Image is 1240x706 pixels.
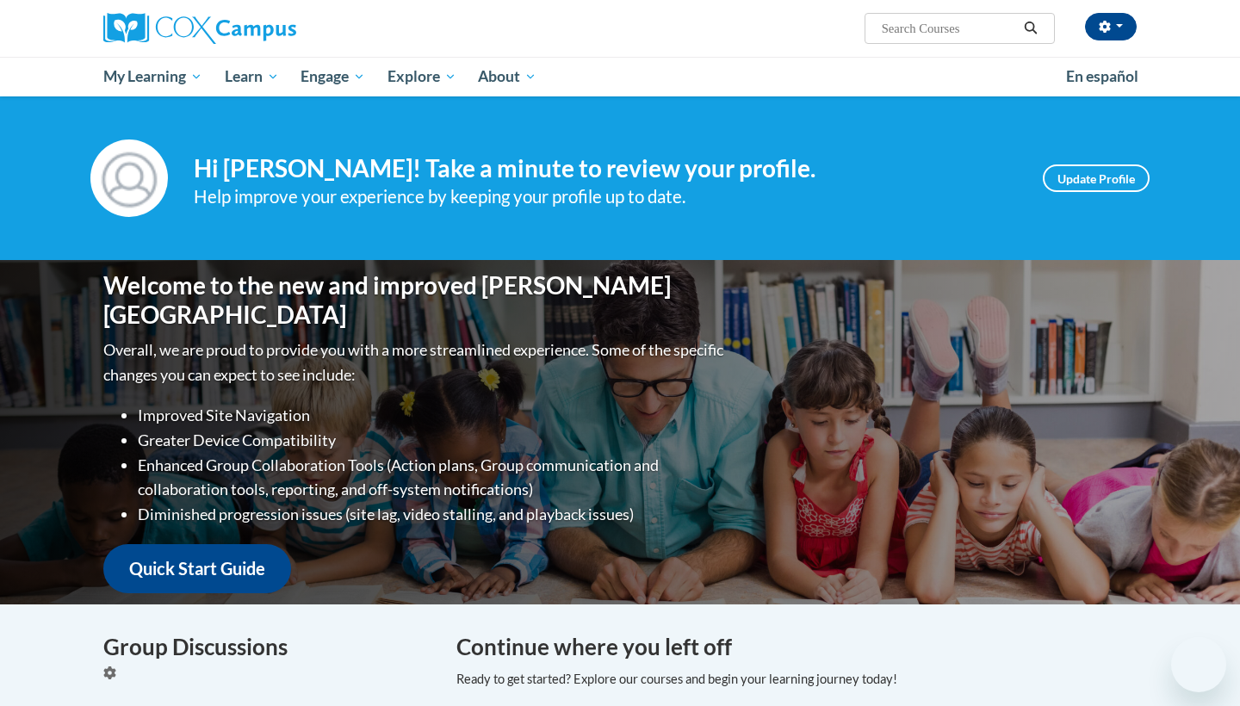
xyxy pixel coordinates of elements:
p: Overall, we are proud to provide you with a more streamlined experience. Some of the specific cha... [103,338,728,387]
h4: Group Discussions [103,630,431,664]
span: My Learning [103,66,202,87]
h1: Welcome to the new and improved [PERSON_NAME][GEOGRAPHIC_DATA] [103,271,728,329]
a: Engage [289,57,376,96]
a: En español [1055,59,1150,95]
input: Search Courses [880,18,1018,39]
h4: Continue where you left off [456,630,1137,664]
img: Cox Campus [103,13,296,44]
span: Learn [225,66,279,87]
div: Main menu [77,57,1162,96]
a: Learn [214,57,290,96]
a: About [468,57,549,96]
span: Engage [301,66,365,87]
div: Help improve your experience by keeping your profile up to date. [194,183,1017,211]
button: Account Settings [1085,13,1137,40]
li: Improved Site Navigation [138,403,728,428]
iframe: Button to launch messaging window [1171,637,1226,692]
a: Cox Campus [103,13,431,44]
li: Greater Device Compatibility [138,428,728,453]
span: Explore [387,66,456,87]
a: My Learning [92,57,214,96]
h4: Hi [PERSON_NAME]! Take a minute to review your profile. [194,154,1017,183]
span: En español [1066,67,1138,85]
a: Quick Start Guide [103,544,291,593]
button: Search [1018,18,1044,39]
span: About [478,66,536,87]
li: Diminished progression issues (site lag, video stalling, and playback issues) [138,502,728,527]
a: Update Profile [1043,164,1150,192]
li: Enhanced Group Collaboration Tools (Action plans, Group communication and collaboration tools, re... [138,453,728,503]
img: Profile Image [90,139,168,217]
a: Explore [376,57,468,96]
